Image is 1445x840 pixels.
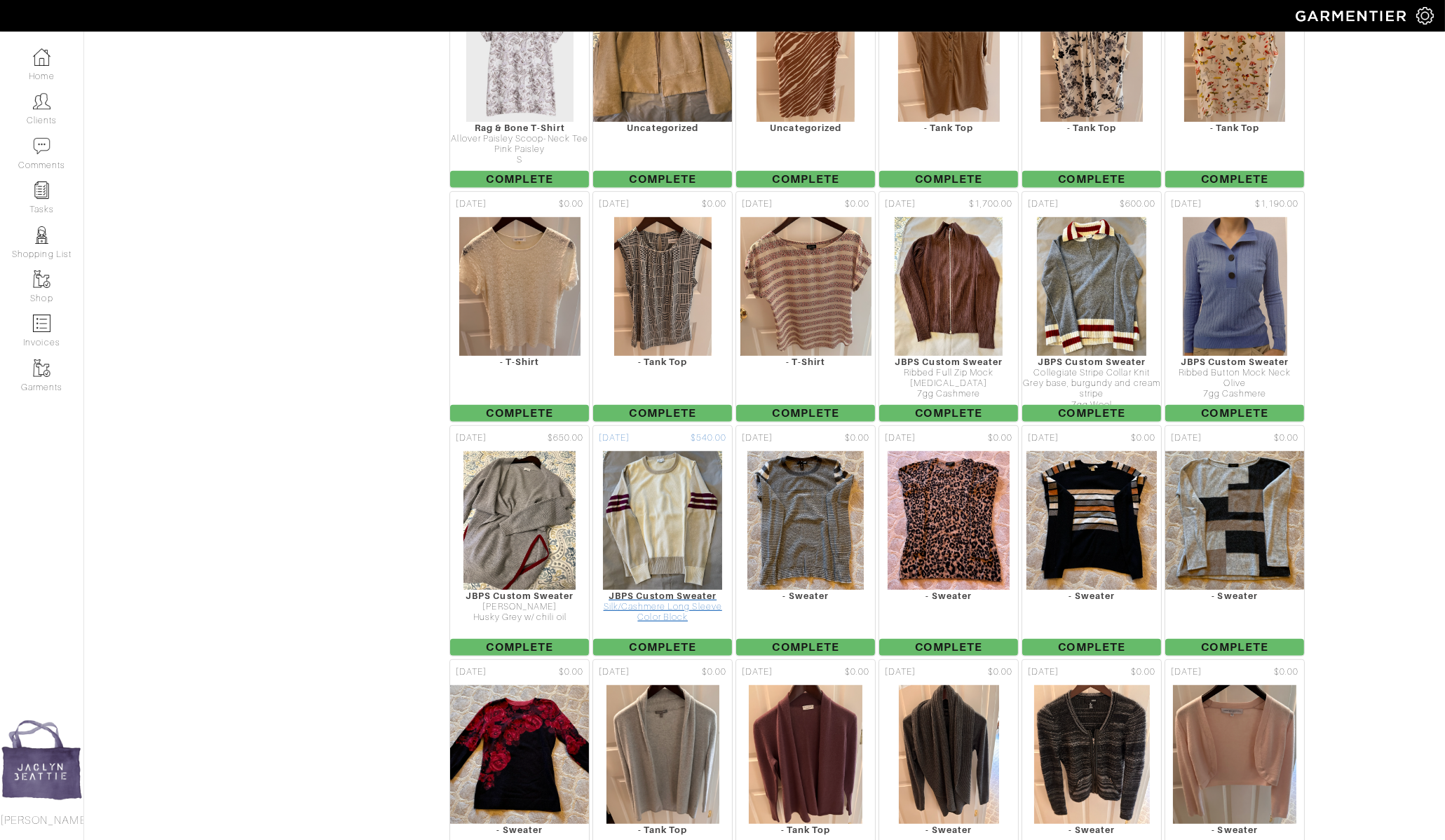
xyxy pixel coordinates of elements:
[559,198,583,211] span: $0.00
[599,666,630,679] span: [DATE]
[1171,666,1202,679] span: [DATE]
[450,171,589,188] span: Complete
[885,666,916,679] span: [DATE]
[1022,825,1161,835] div: - Sweater
[879,123,1018,133] div: - Tank Top
[702,198,726,211] span: $0.00
[33,48,50,66] img: dashboard-icon-dbcd8f5a0b271acd01030246c82b418ddd0df26cd7fceb0bd07c9910d44c42f6.png
[599,432,630,445] span: [DATE]
[591,190,734,424] a: [DATE] $0.00 - Tank Top Complete
[879,639,1018,656] span: Complete
[456,432,487,445] span: [DATE]
[593,639,732,656] span: Complete
[879,389,1018,399] div: 7gg Cashmere
[456,198,487,211] span: [DATE]
[845,198,869,211] span: $0.00
[463,450,576,591] img: 8edL8dzXUCfV6o4X32L8SpMb
[1165,639,1304,656] span: Complete
[1022,405,1161,422] span: Complete
[736,357,875,367] div: - T-Shirt
[448,190,591,424] a: [DATE] $0.00 - T-Shirt Complete
[450,825,589,835] div: - Sweater
[427,684,613,825] img: EywxwHKkFygUSDxMZUXCVBdf
[1028,198,1059,211] span: [DATE]
[736,123,875,133] div: Uncategorized
[1163,190,1306,424] a: [DATE] $1,190.00 JBPS Custom Sweater Ribbed Button Mock Neck Olive 7gg Cashmere Complete
[591,424,734,658] a: [DATE] $540.00 JBPS Custom Sweater Silk/Cashmere Long Sleeve Color Block Complete
[1289,4,1416,28] img: garmentier-logo-header-white-b43fb05a5012e4ada735d5af1a66efaba907eab6374d6393d1fbf88cb4ef424d.png
[1255,198,1298,211] span: $1,190.00
[898,684,1000,825] img: hX3PYDpzsDPZjdXnCjRZ4eN8
[1022,368,1161,378] div: Collegiate Stripe Collar Knit
[559,666,583,679] span: $0.00
[1022,123,1161,133] div: - Tank Top
[450,357,589,367] div: - T-Shirt
[1171,432,1202,445] span: [DATE]
[450,155,589,165] div: S
[593,123,732,133] div: Uncategorized
[742,666,773,679] span: [DATE]
[1274,432,1298,445] span: $0.00
[988,666,1012,679] span: $0.00
[1022,639,1161,656] span: Complete
[450,134,589,144] div: Allover Paisley Scoop-Neck Tee
[1033,684,1151,825] img: CDdgvEMDeTqLUYCpGksmjg57
[450,591,589,601] div: JBPS Custom Sweater
[1020,424,1163,658] a: [DATE] $0.00 - Sweater Complete
[1274,666,1298,679] span: $0.00
[879,405,1018,422] span: Complete
[1022,357,1161,367] div: JBPS Custom Sweater
[450,144,589,155] div: Pink Paisley
[1165,378,1304,389] div: Olive
[742,198,773,211] span: [DATE]
[1161,450,1309,591] img: n1x8YUDXpLLhRs7g8bk9SKvA
[748,684,863,825] img: bk91V2TE4YK1A9WVz87cRgh4
[879,378,1018,389] div: [MEDICAL_DATA]
[450,639,589,656] span: Complete
[736,639,875,656] span: Complete
[879,368,1018,378] div: Ribbed Full Zip Mock
[593,591,732,601] div: JBPS Custom Sweater
[887,450,1010,591] img: LZfur8RkZt2BbhDXFj3Z1C1q
[1020,190,1163,424] a: [DATE] $600.00 JBPS Custom Sweater Collegiate Stripe Collar Knit Grey base, burgundy and cream st...
[969,198,1012,211] span: $1,700.00
[1022,171,1161,188] span: Complete
[613,216,712,357] img: q2ov2JXZbs847Hisc1mpiux8
[33,315,50,332] img: orders-icon-0abe47150d42831381b5fb84f609e132dff9fe21cb692f30cb5eec754e2cba89.png
[1022,591,1161,601] div: - Sweater
[877,190,1020,424] a: [DATE] $1,700.00 JBPS Custom Sweater Ribbed Full Zip Mock [MEDICAL_DATA] 7gg Cashmere Complete
[456,666,487,679] span: [DATE]
[33,359,50,377] img: garments-icon-b7da505a4dc4fd61783c78ac3ca0ef83fa9d6f193b1c9dc38574b1d14d53ca28.png
[885,432,916,445] span: [DATE]
[593,405,732,422] span: Complete
[736,171,875,188] span: Complete
[1172,684,1297,825] img: 7ed7FVKCoyYQUKCzu5bGu41g
[1171,198,1202,211] span: [DATE]
[1182,216,1288,357] img: 6vFXRuTFnqwg5AntFoytqjAB
[599,198,630,211] span: [DATE]
[593,171,732,188] span: Complete
[593,602,732,624] div: Silk/Cashmere Long Sleeve Color Block
[885,198,916,211] span: [DATE]
[459,216,581,357] img: P6b91uHwMpXu4xczZRZawhGv
[1165,357,1304,367] div: JBPS Custom Sweater
[702,666,726,679] span: $0.00
[894,216,1003,357] img: 7Ni6NzdVNbLzw3nEykKjb15a
[1120,198,1155,211] span: $600.00
[593,825,732,835] div: - Tank Top
[1165,825,1304,835] div: - Sweater
[450,612,589,623] div: Husky Grey w/ chili oil
[1028,666,1059,679] span: [DATE]
[1165,171,1304,188] span: Complete
[742,432,773,445] span: [DATE]
[1165,368,1304,378] div: Ribbed Button Mock Neck
[879,825,1018,835] div: - Sweater
[988,432,1012,445] span: $0.00
[1165,591,1304,601] div: - Sweater
[1022,378,1161,400] div: Grey base, burgundy and cream stripe
[548,432,583,445] span: $650.00
[740,216,872,357] img: qC1fXp6gA7n2vc3hmP4UPzgf
[736,591,875,601] div: - Sweater
[736,405,875,422] span: Complete
[879,591,1018,601] div: - Sweater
